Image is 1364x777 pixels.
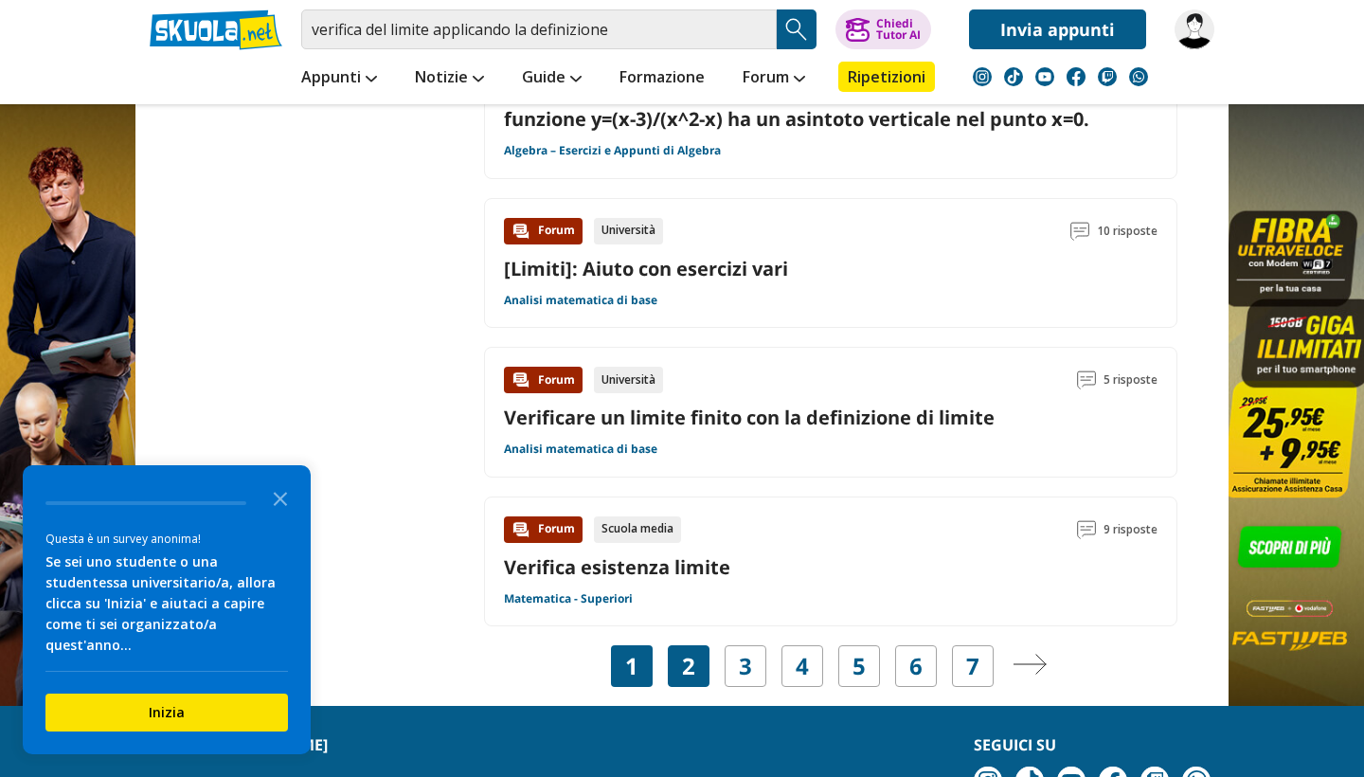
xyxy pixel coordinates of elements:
[625,653,638,679] span: 1
[1067,67,1086,86] img: facebook
[777,9,817,49] button: Search Button
[876,18,921,41] div: Chiedi Tutor AI
[838,62,935,92] a: Ripetizioni
[1035,67,1054,86] img: youtube
[1104,367,1158,393] span: 5 risposte
[484,645,1177,687] nav: Navigazione pagine
[410,62,489,96] a: Notizie
[511,520,530,539] img: Forum contenuto
[504,293,657,308] a: Analisi matematica di base
[1013,653,1047,679] a: Pagina successiva
[1129,67,1148,86] img: WhatsApp
[738,62,810,96] a: Forum
[909,653,923,679] a: 6
[261,479,299,516] button: Close the survey
[504,554,730,580] a: Verifica esistenza limite
[45,694,288,732] button: Inizia
[966,653,979,679] a: 7
[504,143,721,158] a: Algebra – Esercizi e Appunti di Algebra
[504,442,657,457] a: Analisi matematica di base
[1097,218,1158,244] span: 10 risposte
[1070,222,1089,241] img: Commenti lettura
[504,591,633,606] a: Matematica - Superiori
[739,653,752,679] a: 3
[504,405,995,430] a: Verificare un limite finito con la definizione di limite
[594,516,681,543] div: Scuola media
[504,256,788,281] a: [Limiti]: Aiuto con esercizi vari
[23,465,311,754] div: Survey
[504,81,1158,132] a: Esercizi sui limiti: Verificare attraverso la definizione di limite che la funzione y=(x-3)/(x^2-...
[682,653,695,679] a: 2
[504,367,583,393] div: Forum
[301,9,777,49] input: Cerca appunti, riassunti o versioni
[45,551,288,656] div: Se sei uno studente o una studentessa universitario/a, allora clicca su 'Inizia' e aiutaci a capi...
[835,9,931,49] button: ChiediTutor AI
[796,653,809,679] a: 4
[504,516,583,543] div: Forum
[511,222,530,241] img: Forum contenuto
[296,62,382,96] a: Appunti
[504,218,583,244] div: Forum
[1104,516,1158,543] span: 9 risposte
[1077,370,1096,389] img: Commenti lettura
[1098,67,1117,86] img: twitch
[974,734,1056,755] strong: Seguici su
[1077,520,1096,539] img: Commenti lettura
[782,15,811,44] img: Cerca appunti, riassunti o versioni
[45,530,288,548] div: Questa è un survey anonima!
[973,67,992,86] img: instagram
[1175,9,1214,49] img: 00serena00
[511,370,530,389] img: Forum contenuto
[1004,67,1023,86] img: tiktok
[969,9,1146,49] a: Invia appunti
[594,218,663,244] div: Università
[1013,654,1047,675] img: Pagina successiva
[615,62,709,96] a: Formazione
[852,653,866,679] a: 5
[594,367,663,393] div: Università
[517,62,586,96] a: Guide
